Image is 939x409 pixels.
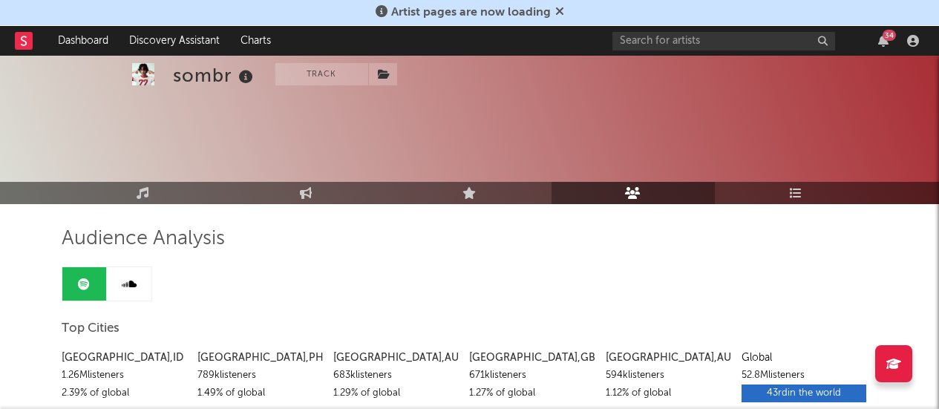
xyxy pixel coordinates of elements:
[275,63,368,85] button: Track
[883,30,896,41] div: 34
[62,320,120,338] span: Top Cities
[333,367,458,385] div: 683k listeners
[469,385,594,402] div: 1.27 % of global
[742,385,866,402] div: 43rd in the world
[119,26,230,56] a: Discovery Assistant
[62,230,225,248] span: Audience Analysis
[606,349,730,367] div: [GEOGRAPHIC_DATA] , AU
[606,385,730,402] div: 1.12 % of global
[391,7,551,19] span: Artist pages are now loading
[333,385,458,402] div: 1.29 % of global
[173,63,257,88] div: sombr
[62,385,186,402] div: 2.39 % of global
[197,385,322,402] div: 1.49 % of global
[469,367,594,385] div: 671k listeners
[62,367,186,385] div: 1.26M listeners
[230,26,281,56] a: Charts
[742,367,866,385] div: 52.8M listeners
[878,35,889,47] button: 34
[62,349,186,367] div: [GEOGRAPHIC_DATA] , ID
[197,367,322,385] div: 789k listeners
[333,349,458,367] div: [GEOGRAPHIC_DATA] , AU
[48,26,119,56] a: Dashboard
[612,32,835,50] input: Search for artists
[555,7,564,19] span: Dismiss
[469,349,594,367] div: [GEOGRAPHIC_DATA] , GB
[606,367,730,385] div: 594k listeners
[742,349,866,367] div: Global
[197,349,322,367] div: [GEOGRAPHIC_DATA] , PH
